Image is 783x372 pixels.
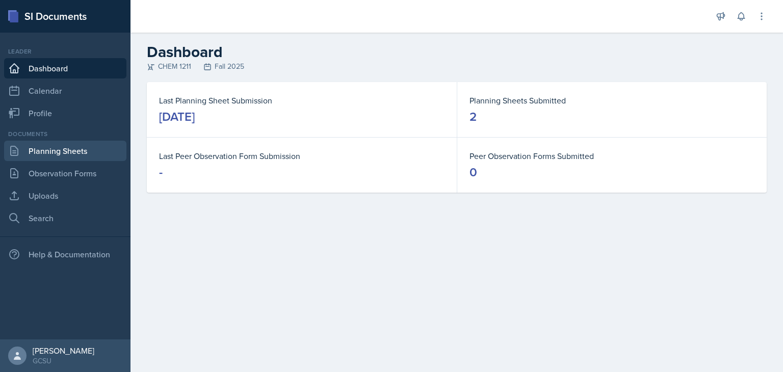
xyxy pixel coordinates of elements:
dt: Last Planning Sheet Submission [159,94,445,107]
dt: Planning Sheets Submitted [469,94,754,107]
div: [PERSON_NAME] [33,346,94,356]
div: 2 [469,109,477,125]
div: Documents [4,129,126,139]
div: GCSU [33,356,94,366]
h2: Dashboard [147,43,767,61]
a: Planning Sheets [4,141,126,161]
a: Calendar [4,81,126,101]
div: CHEM 1211 Fall 2025 [147,61,767,72]
a: Search [4,208,126,228]
dt: Last Peer Observation Form Submission [159,150,445,162]
a: Uploads [4,185,126,206]
a: Dashboard [4,58,126,78]
div: [DATE] [159,109,195,125]
div: Leader [4,47,126,56]
dt: Peer Observation Forms Submitted [469,150,754,162]
a: Profile [4,103,126,123]
a: Observation Forms [4,163,126,183]
div: Help & Documentation [4,244,126,264]
div: 0 [469,164,477,180]
div: - [159,164,163,180]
